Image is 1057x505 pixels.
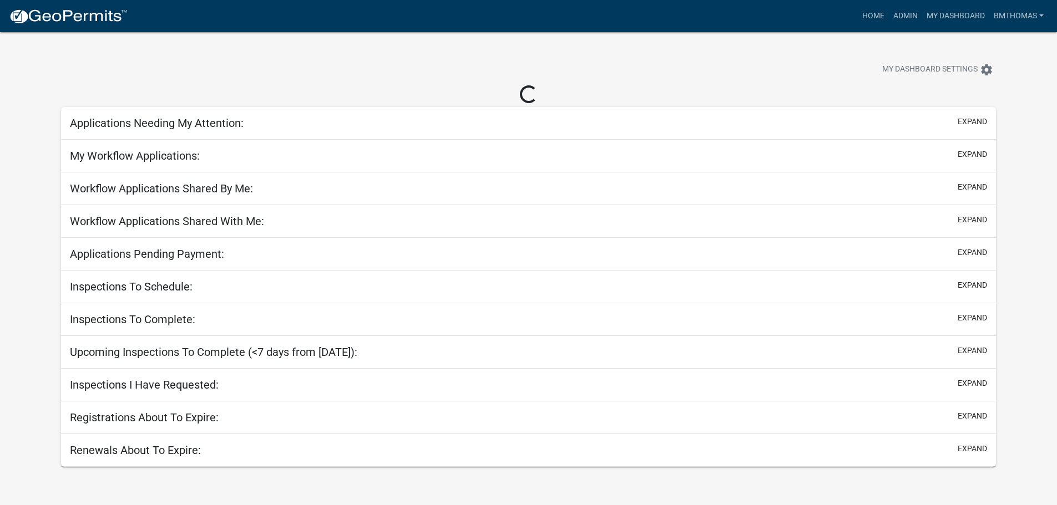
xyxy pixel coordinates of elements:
[958,279,987,291] button: expand
[980,63,993,76] i: settings
[958,247,987,258] button: expand
[922,6,989,27] a: My Dashboard
[989,6,1048,27] a: bmthomas
[70,345,357,359] h5: Upcoming Inspections To Complete (<7 days from [DATE]):
[70,149,200,162] h5: My Workflow Applications:
[70,313,195,326] h5: Inspections To Complete:
[889,6,922,27] a: Admin
[70,411,219,424] h5: Registrations About To Expire:
[958,149,987,160] button: expand
[70,116,244,130] h5: Applications Needing My Attention:
[70,280,193,293] h5: Inspections To Schedule:
[70,443,201,457] h5: Renewals About To Expire:
[70,215,264,228] h5: Workflow Applications Shared With Me:
[70,247,224,261] h5: Applications Pending Payment:
[858,6,889,27] a: Home
[958,312,987,324] button: expand
[873,59,1002,80] button: My Dashboard Settingssettings
[70,182,253,195] h5: Workflow Applications Shared By Me:
[958,443,987,455] button: expand
[958,345,987,356] button: expand
[958,181,987,193] button: expand
[958,378,987,389] button: expand
[70,378,219,391] h5: Inspections I Have Requested:
[958,214,987,226] button: expand
[958,116,987,127] button: expand
[958,410,987,422] button: expand
[882,63,978,76] span: My Dashboard Settings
